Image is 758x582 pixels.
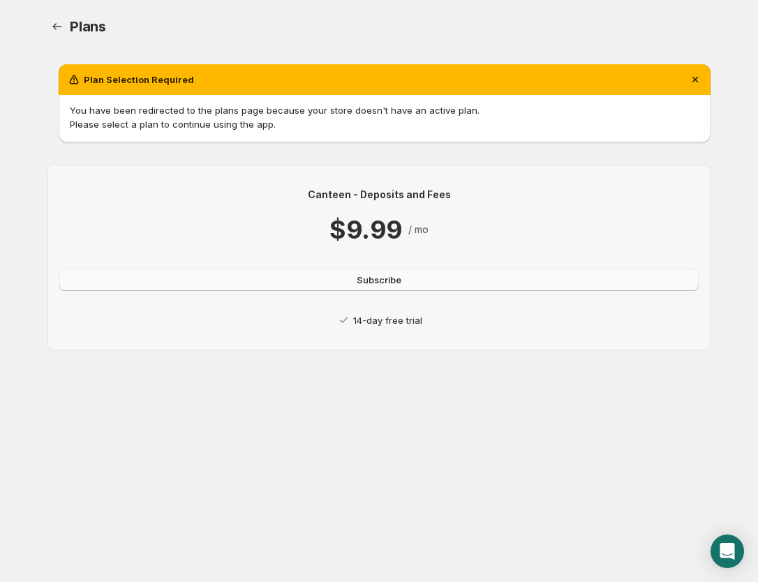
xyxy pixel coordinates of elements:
[59,188,699,202] p: Canteen - Deposits and Fees
[47,17,67,36] a: Home
[70,103,699,117] p: You have been redirected to the plans page because your store doesn't have an active plan.
[357,273,401,287] span: Subscribe
[84,73,194,87] h2: Plan Selection Required
[70,18,106,35] span: Plans
[59,269,699,291] button: Subscribe
[408,223,429,237] p: / mo
[711,535,744,568] div: Open Intercom Messenger
[353,313,422,327] p: 14-day free trial
[685,70,705,89] button: Dismiss notification
[329,213,402,246] p: $9.99
[70,117,699,131] p: Please select a plan to continue using the app.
